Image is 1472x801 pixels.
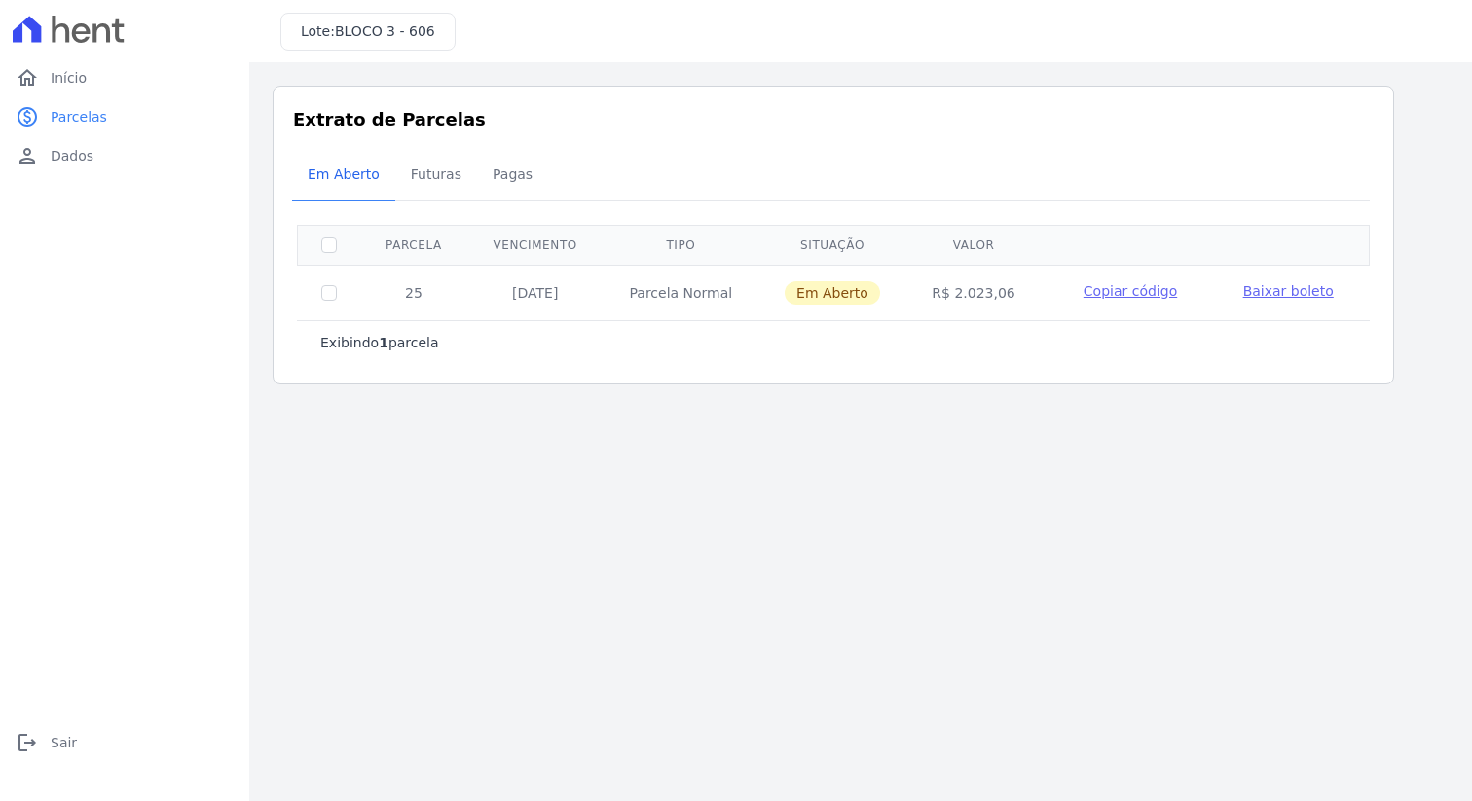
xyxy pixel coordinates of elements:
[293,106,1374,132] h3: Extrato de Parcelas
[8,136,241,175] a: personDados
[16,731,39,754] i: logout
[360,225,467,265] th: Parcela
[296,155,391,194] span: Em Aberto
[395,151,477,201] a: Futuras
[51,733,77,752] span: Sair
[785,281,880,305] span: Em Aberto
[8,723,241,762] a: logoutSair
[51,146,93,165] span: Dados
[481,155,544,194] span: Pagas
[335,23,435,39] span: BLOCO 3 - 606
[758,225,906,265] th: Situação
[1064,281,1196,301] button: Copiar código
[1084,283,1177,299] span: Copiar código
[603,265,758,320] td: Parcela Normal
[16,144,39,167] i: person
[477,151,548,201] a: Pagas
[906,225,1042,265] th: Valor
[51,107,107,127] span: Parcelas
[379,335,388,350] b: 1
[8,58,241,97] a: homeInício
[16,105,39,128] i: paid
[8,97,241,136] a: paidParcelas
[399,155,473,194] span: Futuras
[51,68,87,88] span: Início
[467,265,604,320] td: [DATE]
[360,265,467,320] td: 25
[1243,281,1334,301] a: Baixar boleto
[603,225,758,265] th: Tipo
[1243,283,1334,299] span: Baixar boleto
[467,225,604,265] th: Vencimento
[16,66,39,90] i: home
[320,333,439,352] p: Exibindo parcela
[292,151,395,201] a: Em Aberto
[906,265,1042,320] td: R$ 2.023,06
[301,21,435,42] h3: Lote:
